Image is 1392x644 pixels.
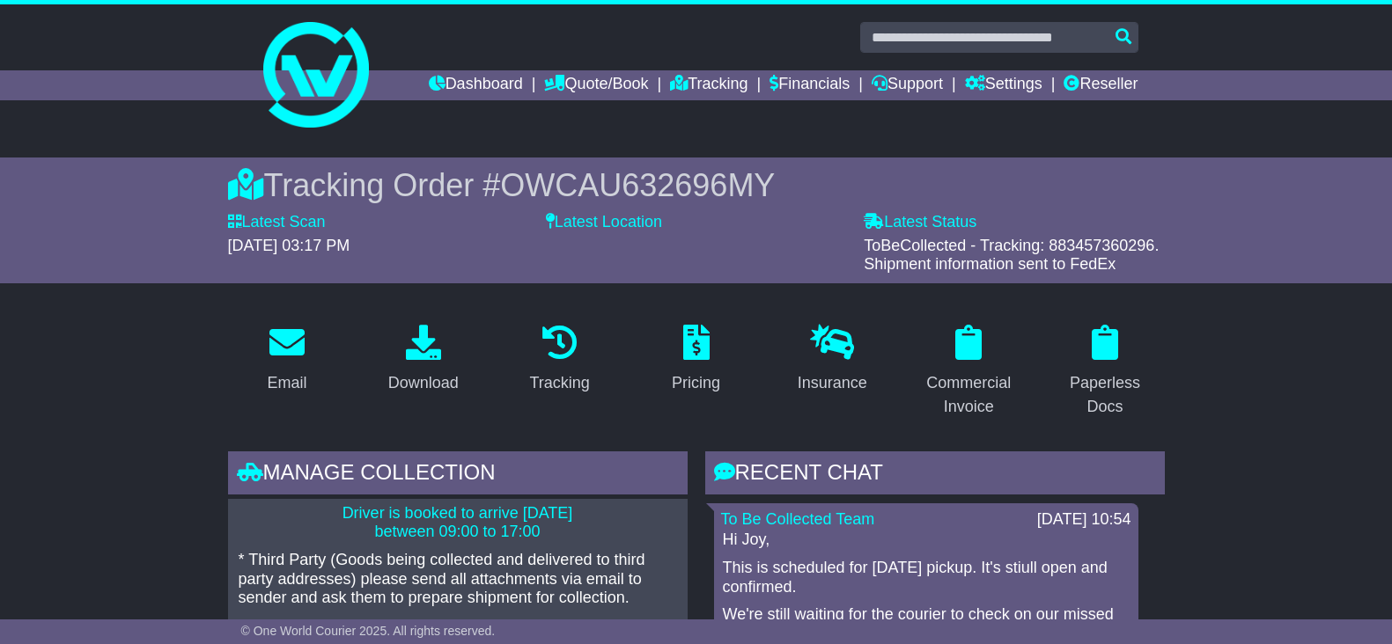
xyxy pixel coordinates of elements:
[228,237,350,254] span: [DATE] 03:17 PM
[500,167,775,203] span: OWCAU632696MY
[786,318,879,401] a: Insurance
[241,624,496,638] span: © One World Courier 2025. All rights reserved.
[864,237,1159,274] span: ToBeCollected - Tracking: 883457360296. Shipment information sent to FedEx
[723,605,1130,643] p: We're still waiting for the courier to check on our missed pickup enquiry for 12/08
[377,318,470,401] a: Download
[921,371,1017,419] div: Commercial Invoice
[705,451,1165,499] div: RECENT CHAT
[965,70,1042,100] a: Settings
[255,318,318,401] a: Email
[670,70,748,100] a: Tracking
[529,371,589,395] div: Tracking
[1064,70,1138,100] a: Reseller
[267,371,306,395] div: Email
[228,213,326,232] label: Latest Scan
[672,371,720,395] div: Pricing
[239,551,677,608] p: * Third Party (Goods being collected and delivered to third party addresses) please send all atta...
[723,559,1130,596] p: This is scheduled for [DATE] pickup. It's stiull open and confirmed.
[660,318,732,401] a: Pricing
[798,371,867,395] div: Insurance
[1037,510,1131,530] div: [DATE] 10:54
[518,318,600,401] a: Tracking
[388,371,459,395] div: Download
[721,510,875,528] a: To Be Collected Team
[239,504,677,542] p: Driver is booked to arrive [DATE] between 09:00 to 17:00
[1046,318,1165,425] a: Paperless Docs
[429,70,523,100] a: Dashboard
[544,70,648,100] a: Quote/Book
[546,213,662,232] label: Latest Location
[228,166,1165,204] div: Tracking Order #
[910,318,1028,425] a: Commercial Invoice
[864,213,976,232] label: Latest Status
[228,451,688,499] div: Manage collection
[723,531,1130,550] p: Hi Joy,
[872,70,943,100] a: Support
[770,70,850,100] a: Financials
[1057,371,1153,419] div: Paperless Docs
